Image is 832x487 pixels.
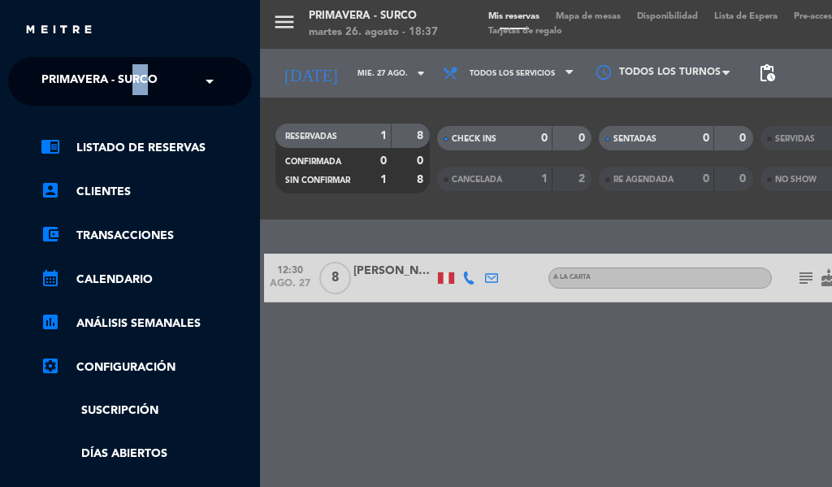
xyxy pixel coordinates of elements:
i: account_balance_wallet [41,224,60,244]
i: assessment [41,312,60,332]
a: chrome_reader_modeListado de Reservas [41,138,252,158]
span: pending_actions [757,63,777,83]
span: Primavera - Surco [41,64,158,98]
a: calendar_monthCalendario [41,270,252,289]
img: MEITRE [24,24,93,37]
i: calendar_month [41,268,60,288]
a: account_balance_walletTransacciones [41,226,252,246]
i: account_box [41,180,60,200]
i: settings_applications [41,356,60,376]
a: account_boxClientes [41,182,252,202]
a: Días abiertos [41,445,252,463]
a: assessmentANÁLISIS SEMANALES [41,314,252,333]
a: Suscripción [41,402,252,420]
a: Configuración [41,358,252,377]
i: chrome_reader_mode [41,137,60,156]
